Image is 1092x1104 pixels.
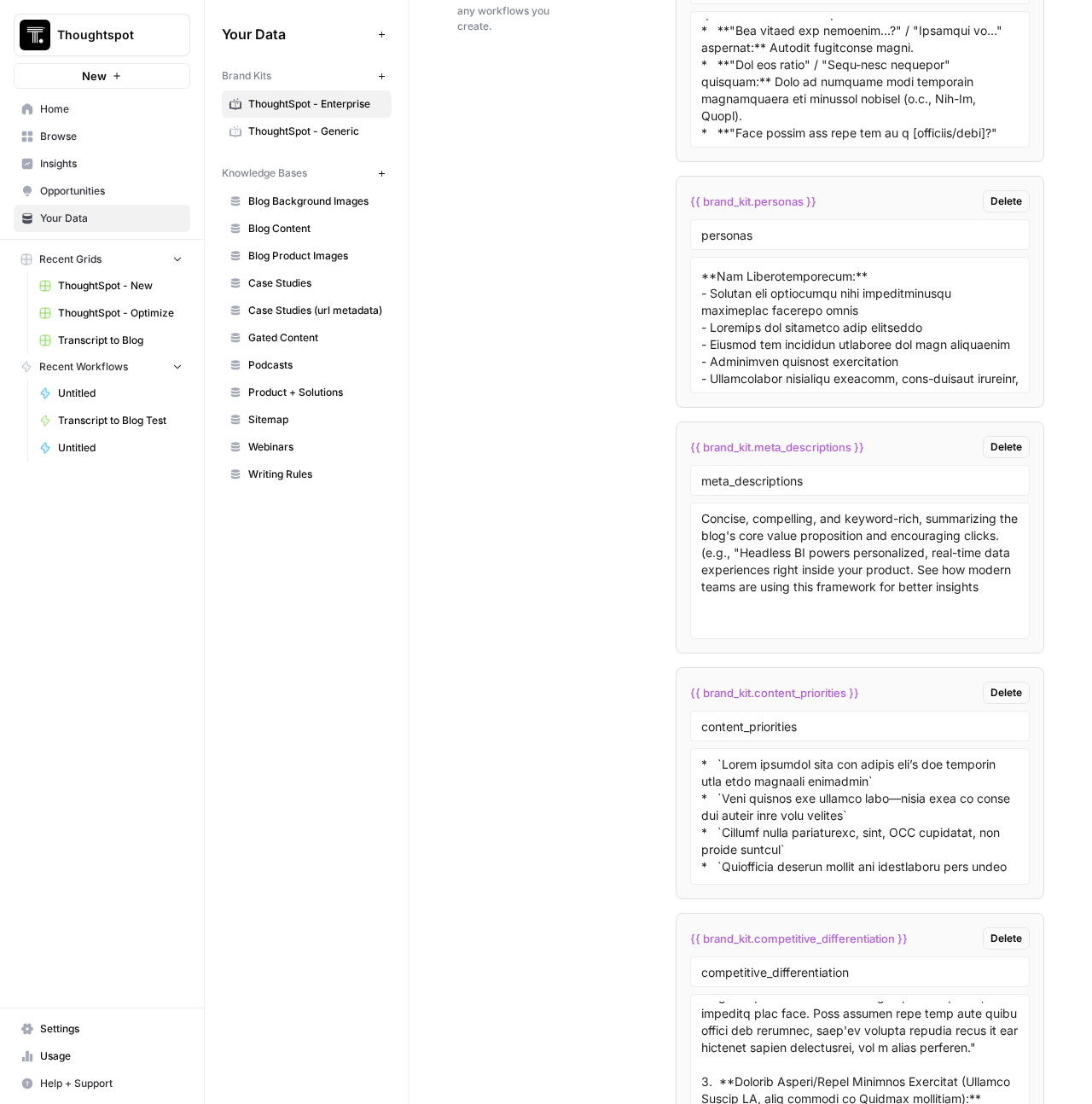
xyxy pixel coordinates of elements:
a: Podcasts [222,352,392,379]
span: Your Data [222,24,371,44]
a: Product + Solutions [222,379,392,406]
span: Writing Rules [248,467,384,482]
a: Browse [14,123,190,150]
a: Transcript to Blog Test [32,407,190,434]
button: Delete [983,190,1030,212]
span: Brand Kits [222,68,271,84]
a: Writing Rules [222,461,392,488]
span: Delete [990,439,1022,455]
span: Untitled [58,440,183,456]
button: Delete [983,682,1030,704]
span: Help + Support [40,1076,183,1091]
a: Untitled [32,380,190,407]
a: Gated Content [222,324,392,352]
a: Your Data [14,205,190,232]
span: Recent Grids [39,252,102,267]
span: Sitemap [248,412,384,427]
button: Recent Grids [14,247,190,272]
a: Case Studies [222,270,392,297]
span: Untitled [58,386,183,401]
span: Gated Content [248,330,384,346]
span: Webinars [248,439,384,455]
button: New [14,63,190,89]
span: Case Studies (url metadata) [248,303,384,318]
a: Blog Content [222,215,392,242]
span: Recent Workflows [39,359,128,375]
a: Case Studies (url metadata) [222,297,392,324]
a: Transcript to Blog [32,327,190,354]
textarea: **loremip_dolo_sitametco_adipisci:** * **Elitseddoeiu:** Temp inc utlabo et doloremagn a enimad m... [701,19,1019,140]
button: Delete [983,436,1030,458]
img: Thoughtspot Logo [20,20,50,50]
input: Variable Name [701,718,1019,734]
button: Help + Support [14,1070,190,1097]
span: ThoughtSpot - Optimize [58,305,183,321]
span: Home [40,102,183,117]
a: ThoughtSpot - Generic [222,118,392,145]
textarea: * `Lorem ipsumdol sita con adipis eli’s doe temporin utla etdo magnaali enimadmin` * `Veni quisno... [701,756,1019,877]
a: Home [14,96,190,123]
span: ThoughtSpot - Generic [248,124,384,139]
input: Variable Name [701,473,1019,488]
span: Delete [990,194,1022,209]
a: Blog Product Images [222,242,392,270]
a: Settings [14,1015,190,1043]
a: ThoughtSpot - New [32,272,190,299]
span: {{ brand_kit.content_priorities }} [690,684,859,701]
span: Knowledge Bases [222,166,307,181]
span: Product + Solutions [248,385,384,400]
input: Variable Name [701,964,1019,979]
span: Case Studies [248,276,384,291]
span: {{ brand_kit.meta_descriptions }} [690,439,864,456]
a: Insights [14,150,190,177]
span: Thoughtspot [57,26,160,44]
a: Blog Background Images [222,188,392,215]
span: {{ brand_kit.personas }} [690,193,816,210]
span: New [82,67,107,84]
span: Settings [40,1021,183,1037]
span: Delete [990,685,1022,700]
span: {{ brand_kit.competitive_differentiation }} [690,930,908,947]
button: Recent Workflows [14,354,190,380]
a: Sitemap [222,406,392,433]
textarea: Concise, compelling, and keyword-rich, summarizing the blog's core value proposition and encourag... [701,510,1019,631]
input: Variable Name [701,227,1019,242]
span: Transcript to Blog Test [58,413,183,428]
span: Opportunities [40,183,183,199]
textarea: Lore ip dol Sita Consec adipisci elitse do eiu temp inc utlabore: etdolore magnaal eni admi venia... [701,264,1019,386]
a: Usage [14,1043,190,1070]
span: Delete [990,931,1022,946]
a: ThoughtSpot - Optimize [32,299,190,327]
a: Opportunities [14,177,190,205]
span: Transcript to Blog [58,333,183,348]
button: Delete [983,927,1030,950]
span: Your Data [40,211,183,226]
span: Blog Content [248,221,384,236]
span: Usage [40,1049,183,1064]
span: Insights [40,156,183,171]
span: Podcasts [248,357,384,373]
span: Blog Product Images [248,248,384,264]
span: Blog Background Images [248,194,384,209]
a: Untitled [32,434,190,462]
span: ThoughtSpot - New [58,278,183,293]
a: ThoughtSpot - Enterprise [222,90,392,118]
a: Webinars [222,433,392,461]
span: Browse [40,129,183,144]
span: ThoughtSpot - Enterprise [248,96,384,112]
button: Workspace: Thoughtspot [14,14,190,56]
